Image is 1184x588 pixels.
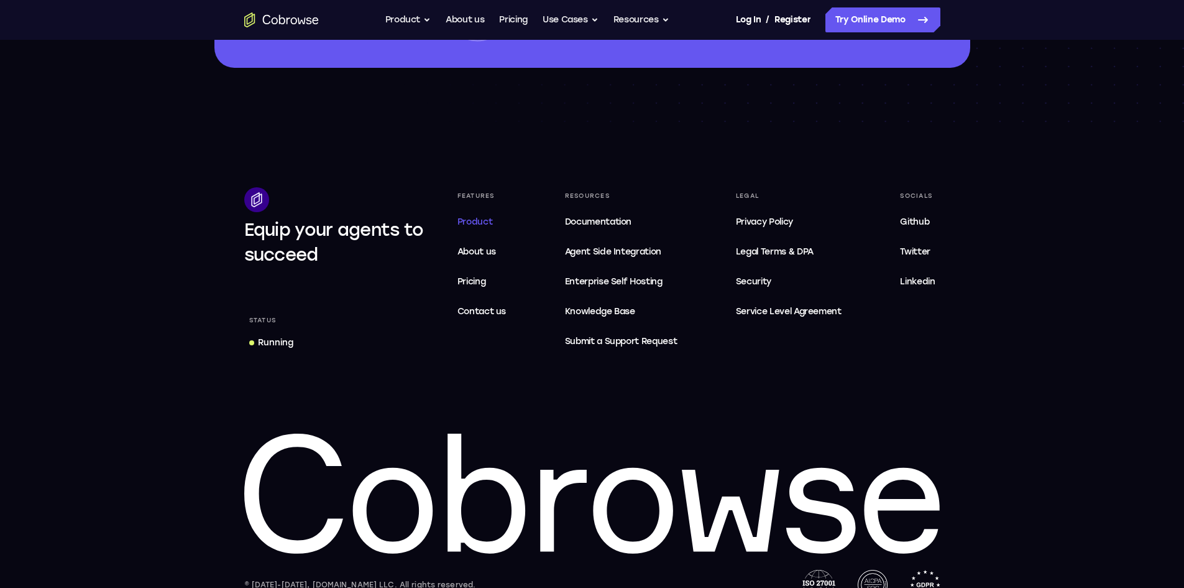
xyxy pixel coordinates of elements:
a: Privacy Policy [731,210,847,235]
span: Legal Terms & DPA [736,246,814,257]
a: Register [774,7,810,32]
a: Legal Terms & DPA [731,240,847,264]
span: Twitter [900,246,930,257]
a: Documentation [560,210,682,235]
a: Knowledge Base [560,299,682,324]
span: Equip your agents to succeed [244,219,424,265]
a: Linkedin [895,269,940,294]
a: Go to the home page [244,12,319,27]
span: Enterprise Self Hosting [565,274,677,289]
span: Knowledge Base [565,306,635,317]
div: Resources [560,187,682,205]
a: Enterprise Self Hosting [560,269,682,294]
span: Privacy Policy [736,217,793,227]
a: Twitter [895,240,940,264]
div: Socials [895,187,940,205]
span: Documentation [565,217,631,227]
a: Try Online Demo [825,7,940,32]
div: Legal [731,187,847,205]
div: Running [258,337,293,349]
span: Security [736,276,771,287]
a: Pricing [452,269,512,294]
a: About us [446,7,484,32]
button: Use Cases [543,7,599,32]
div: Status [244,312,282,329]
span: Pricing [457,276,486,287]
span: Product [457,217,493,227]
span: Agent Side Integration [565,245,677,259]
a: Log In [736,7,761,32]
a: Submit a Support Request [560,329,682,354]
a: Running [244,332,298,354]
button: Product [385,7,431,32]
span: Service Level Agreement [736,304,842,319]
a: About us [452,240,512,264]
a: Pricing [499,7,528,32]
span: Submit a Support Request [565,334,677,349]
a: Service Level Agreement [731,299,847,324]
a: Agent Side Integration [560,240,682,264]
span: Linkedin [900,276,935,287]
a: Github [895,210,940,235]
span: About us [457,246,496,257]
a: Contact us [452,299,512,324]
span: / [766,12,769,27]
a: Product [452,210,512,235]
a: Security [731,269,847,294]
button: Resources [613,7,669,32]
div: Features [452,187,512,205]
span: Contact us [457,306,507,317]
span: Github [900,217,929,227]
